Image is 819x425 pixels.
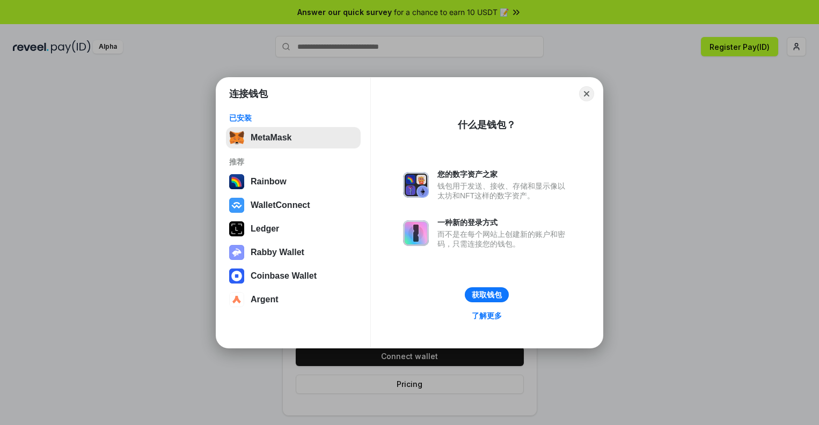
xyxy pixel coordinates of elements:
div: Ledger [251,224,279,234]
img: svg+xml,%3Csvg%20width%3D%2228%22%20height%3D%2228%22%20viewBox%3D%220%200%2028%2028%22%20fill%3D... [229,292,244,307]
button: Rabby Wallet [226,242,361,263]
button: 获取钱包 [465,287,509,302]
button: Close [579,86,594,101]
img: svg+xml,%3Csvg%20xmlns%3D%22http%3A%2F%2Fwww.w3.org%2F2000%2Fsvg%22%20width%3D%2228%22%20height%3... [229,221,244,236]
div: 钱包用于发送、接收、存储和显示像以太坊和NFT这样的数字资产。 [437,181,571,200]
button: Argent [226,289,361,310]
div: WalletConnect [251,200,310,210]
div: 推荐 [229,157,357,167]
a: 了解更多 [465,309,508,323]
button: Coinbase Wallet [226,265,361,287]
img: svg+xml,%3Csvg%20width%3D%22120%22%20height%3D%22120%22%20viewBox%3D%220%200%20120%20120%22%20fil... [229,174,244,189]
h1: 连接钱包 [229,87,268,100]
div: MetaMask [251,133,291,143]
div: 而不是在每个网站上创建新的账户和密码，只需连接您的钱包。 [437,229,571,249]
img: svg+xml,%3Csvg%20xmlns%3D%22http%3A%2F%2Fwww.w3.org%2F2000%2Fsvg%22%20fill%3D%22none%22%20viewBox... [403,172,429,198]
div: 您的数字资产之家 [437,169,571,179]
button: MetaMask [226,127,361,148]
button: WalletConnect [226,195,361,216]
div: Argent [251,295,279,304]
img: svg+xml,%3Csvg%20width%3D%2228%22%20height%3D%2228%22%20viewBox%3D%220%200%2028%2028%22%20fill%3D... [229,269,244,284]
div: Coinbase Wallet [251,271,317,281]
div: 什么是钱包？ [458,118,516,131]
div: 一种新的登录方式 [437,218,571,227]
img: svg+xml,%3Csvg%20xmlns%3D%22http%3A%2F%2Fwww.w3.org%2F2000%2Fsvg%22%20fill%3D%22none%22%20viewBox... [403,220,429,246]
div: Rainbow [251,177,287,187]
div: Rabby Wallet [251,248,304,257]
div: 获取钱包 [472,290,502,300]
img: svg+xml,%3Csvg%20fill%3D%22none%22%20height%3D%2233%22%20viewBox%3D%220%200%2035%2033%22%20width%... [229,130,244,145]
button: Rainbow [226,171,361,192]
img: svg+xml,%3Csvg%20xmlns%3D%22http%3A%2F%2Fwww.w3.org%2F2000%2Fsvg%22%20fill%3D%22none%22%20viewBox... [229,245,244,260]
div: 已安装 [229,113,357,123]
button: Ledger [226,218,361,240]
div: 了解更多 [472,311,502,320]
img: svg+xml,%3Csvg%20width%3D%2228%22%20height%3D%2228%22%20viewBox%3D%220%200%2028%2028%22%20fill%3D... [229,198,244,213]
